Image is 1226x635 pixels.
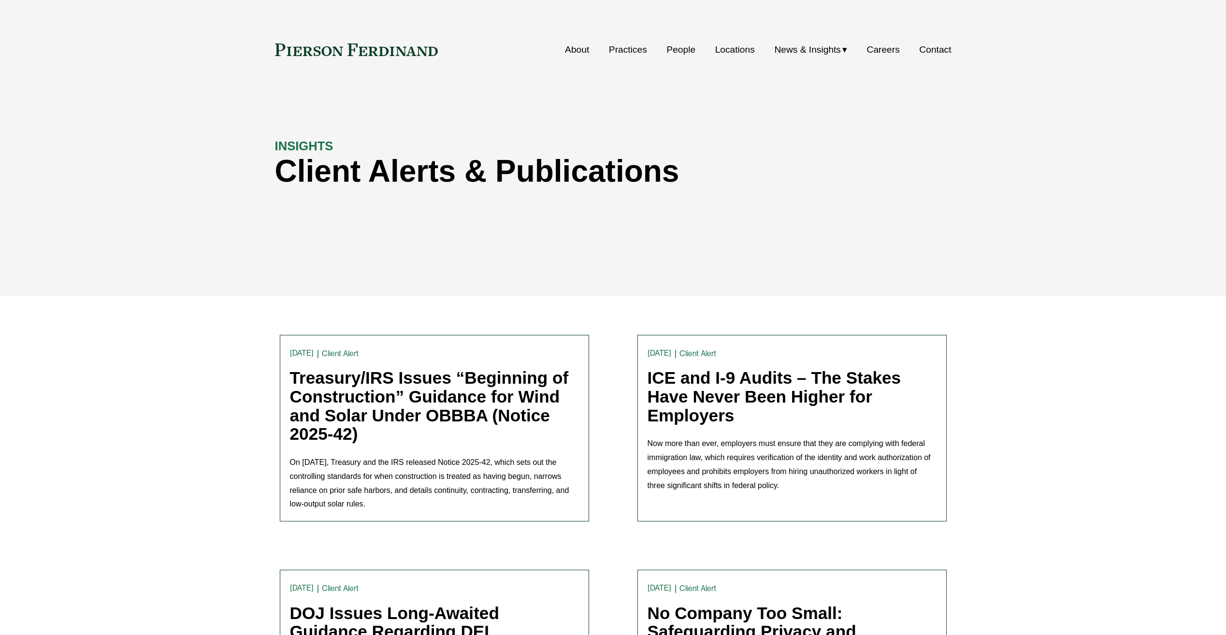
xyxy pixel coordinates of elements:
[322,349,359,358] a: Client Alert
[290,584,314,592] time: [DATE]
[609,41,647,59] a: Practices
[774,41,847,59] a: folder dropdown
[648,368,901,424] a: ICE and I-9 Audits – The Stakes Have Never Been Higher for Employers
[774,42,841,58] span: News & Insights
[290,349,314,357] time: [DATE]
[715,41,755,59] a: Locations
[648,584,672,592] time: [DATE]
[275,154,782,189] h1: Client Alerts & Publications
[322,584,359,593] a: Client Alert
[679,349,716,358] a: Client Alert
[275,139,333,153] strong: INSIGHTS
[679,584,716,593] a: Client Alert
[648,349,672,357] time: [DATE]
[648,437,937,492] p: Now more than ever, employers must ensure that they are complying with federal immigration law, w...
[565,41,589,59] a: About
[919,41,951,59] a: Contact
[290,368,569,443] a: Treasury/IRS Issues “Beginning of Construction” Guidance for Wind and Solar Under OBBBA (Notice 2...
[867,41,900,59] a: Careers
[666,41,695,59] a: People
[290,456,579,511] p: On [DATE], Treasury and the IRS released Notice 2025-42, which sets out the controlling standards...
